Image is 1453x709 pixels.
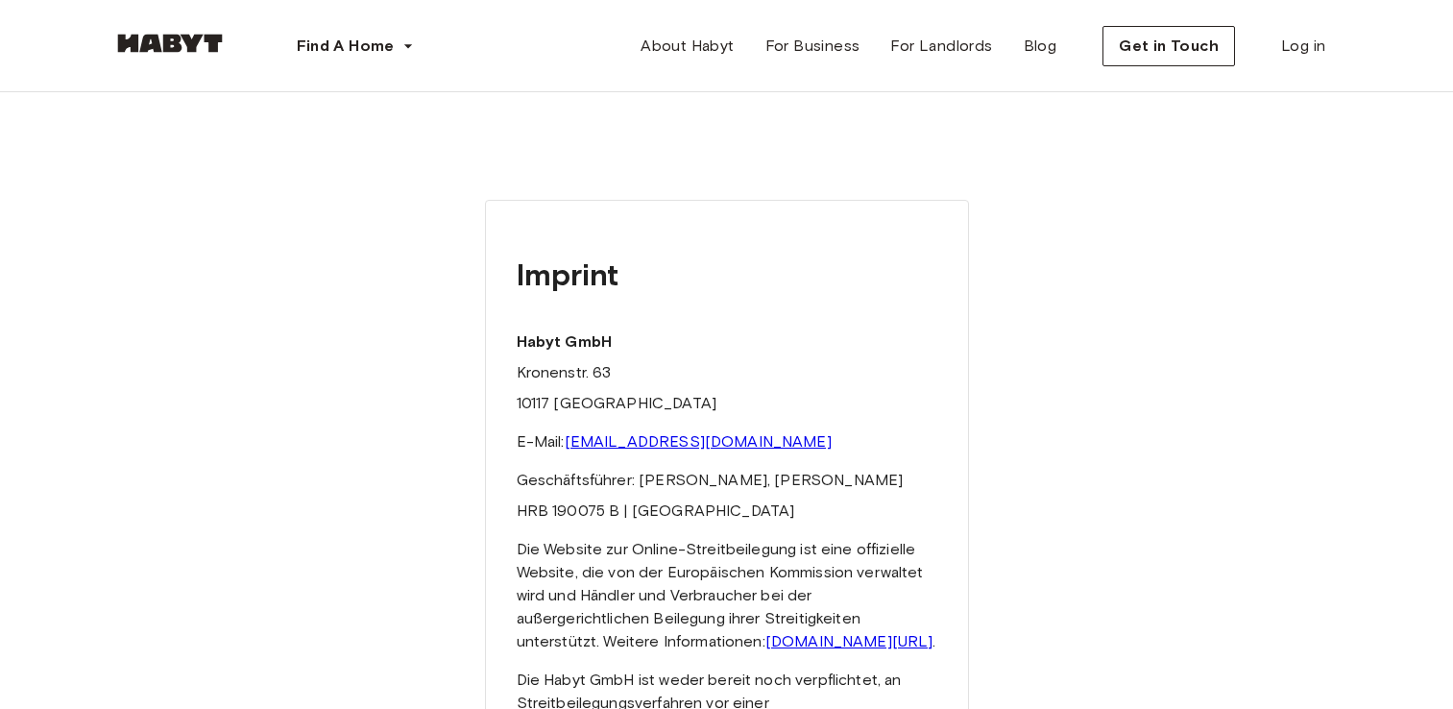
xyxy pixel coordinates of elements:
p: Kronenstr. 63 [517,361,937,384]
a: About Habyt [625,27,749,65]
span: Blog [1024,35,1057,58]
strong: Imprint [517,256,619,293]
a: For Landlords [875,27,1007,65]
a: [DOMAIN_NAME][URL] [765,632,933,650]
a: Blog [1008,27,1073,65]
span: For Business [765,35,860,58]
span: For Landlords [890,35,992,58]
a: For Business [750,27,876,65]
span: About Habyt [641,35,734,58]
span: Log in [1281,35,1325,58]
a: [EMAIL_ADDRESS][DOMAIN_NAME] [565,432,832,451]
button: Find A Home [281,27,429,65]
span: Find A Home [297,35,395,58]
a: Log in [1266,27,1341,65]
span: Get in Touch [1119,35,1219,58]
img: Habyt [112,34,228,53]
button: Get in Touch [1102,26,1235,66]
p: HRB 190075 B | [GEOGRAPHIC_DATA] [517,500,937,523]
p: E-Mail: [517,430,937,453]
p: 10117 [GEOGRAPHIC_DATA] [517,392,937,415]
p: Die Website zur Online-Streitbeilegung ist eine offizielle Website, die von der Europäischen Komm... [517,538,937,653]
strong: Habyt GmbH [517,332,613,351]
p: Geschäftsführer: [PERSON_NAME], [PERSON_NAME] [517,469,937,492]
